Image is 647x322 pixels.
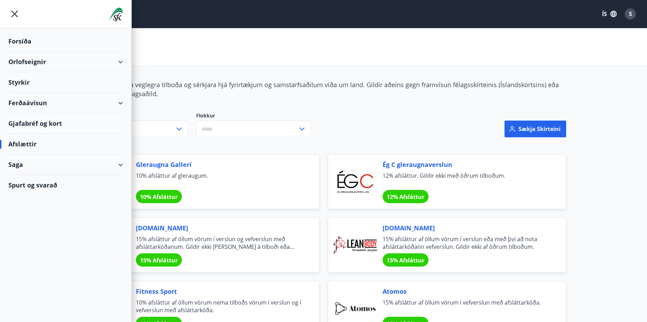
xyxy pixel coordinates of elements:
[196,112,311,119] label: Flokkur
[109,8,123,22] img: union_logo
[136,235,302,251] span: 15% afsláttur af öllum vörum í verslun og vefverslun með afsláttarkóðanum. Gildir ekki [PERSON_NA...
[136,299,302,314] span: 10% afsláttur af öllum vörum nema tilboðs vörum í verslun og í vefverslun með afsláttarkóða.
[383,287,549,296] span: Atomos
[8,93,123,113] div: Ferðaávísun
[383,223,549,232] span: [DOMAIN_NAME]
[8,154,123,175] div: Saga
[383,172,549,187] span: 12% afsláttur. Gildir ekki með öðrum tilboðum.
[383,160,549,169] span: Ég C gleraugnaverslun
[504,121,566,137] button: Sækja skírteini
[8,31,123,52] div: Forsíða
[136,172,302,187] span: 10% afsláttur af gleraugum.
[136,223,302,232] span: [DOMAIN_NAME]
[8,113,123,134] div: Gjafabréf og kort
[140,256,178,264] span: 15% Afsláttur
[81,121,188,137] button: Allt
[8,175,123,195] div: Spurt og svarað
[136,287,302,296] span: Fitness Sport
[387,193,424,201] span: 12% Afsláttur
[622,6,639,22] button: S
[8,72,123,93] div: Styrkir
[8,134,123,154] div: Afslættir
[140,193,178,201] span: 10% Afsláttur
[383,235,549,251] span: 15% afsláttur af öllum vörum í verslun eða með því að nota afsláttarkóðann vefverslun. Gildir ekk...
[136,160,302,169] span: Gleraugna Gallerí
[81,112,188,121] span: Svæði
[629,10,632,18] span: S
[81,80,559,98] span: Félagsmenn njóta veglegra tilboða og sérkjara hjá fyrirtækjum og samstarfsaðilum víða um land. Gi...
[387,256,424,264] span: 15% Afsláttur
[8,8,21,20] button: menu
[598,8,621,20] button: ÍS
[8,52,123,72] div: Orlofseignir
[383,299,549,314] span: 15% afsláttur af öllum vörum í vefverslun með afsláttarkóða.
